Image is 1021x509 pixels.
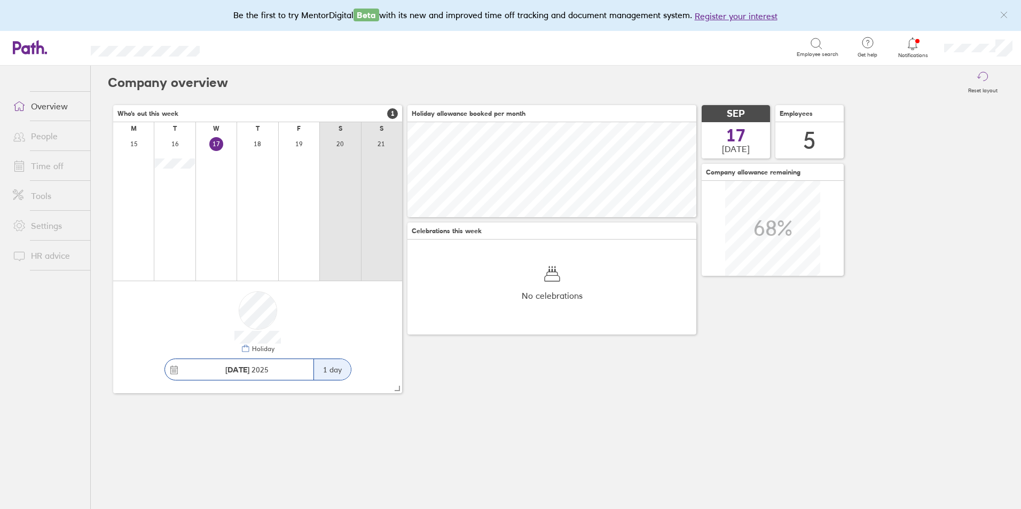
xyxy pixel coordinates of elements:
[726,127,745,144] span: 17
[962,84,1004,94] label: Reset layout
[896,52,930,59] span: Notifications
[4,96,90,117] a: Overview
[250,345,274,353] div: Holiday
[354,9,379,21] span: Beta
[412,110,525,117] span: Holiday allowance booked per month
[695,10,777,22] button: Register your interest
[313,359,351,380] div: 1 day
[4,185,90,206] a: Tools
[780,110,813,117] span: Employees
[173,125,177,132] div: T
[4,125,90,147] a: People
[233,9,788,22] div: Be the first to try MentorDigital with its new and improved time off tracking and document manage...
[225,365,269,374] span: 2025
[4,245,90,266] a: HR advice
[213,125,219,132] div: W
[380,125,383,132] div: S
[412,227,482,235] span: Celebrations this week
[117,110,178,117] span: Who's out this week
[108,66,228,100] h2: Company overview
[297,125,301,132] div: F
[522,291,583,300] span: No celebrations
[229,42,256,52] div: Search
[962,66,1004,100] button: Reset layout
[225,365,249,375] strong: [DATE]
[339,125,342,132] div: S
[896,36,930,59] a: Notifications
[4,215,90,236] a: Settings
[722,144,750,154] span: [DATE]
[727,108,745,120] span: SEP
[256,125,260,132] div: T
[706,169,800,176] span: Company allowance remaining
[131,125,137,132] div: M
[803,127,816,154] div: 5
[850,52,885,58] span: Get help
[797,51,838,58] span: Employee search
[387,108,398,119] span: 1
[4,155,90,177] a: Time off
